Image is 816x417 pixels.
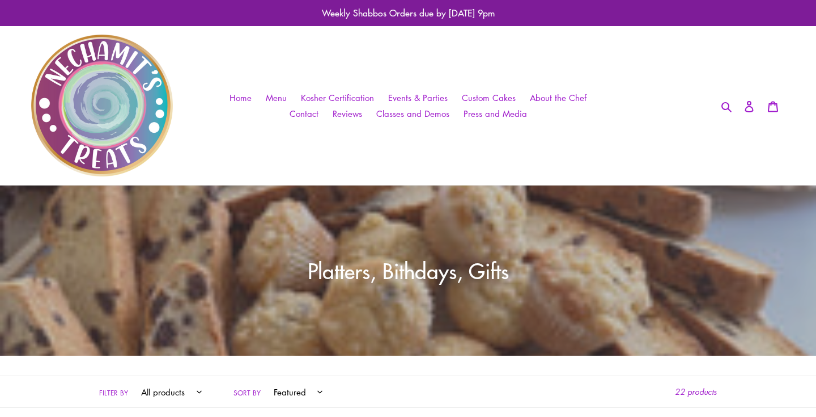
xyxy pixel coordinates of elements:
[456,90,521,106] a: Custom Cakes
[284,106,324,122] a: Contact
[464,108,527,120] span: Press and Media
[260,90,292,106] a: Menu
[382,90,453,106] a: Events & Parties
[675,386,717,397] span: 22 products
[301,92,374,104] span: Kosher Certification
[99,388,128,398] label: Filter by
[462,92,516,104] span: Custom Cakes
[233,388,261,398] label: Sort by
[458,106,533,122] a: Press and Media
[31,35,173,176] img: Nechamit&#39;s Treats
[333,108,362,120] span: Reviews
[290,108,318,120] span: Contact
[376,108,449,120] span: Classes and Demos
[308,256,509,285] span: Platters, Bithdays, Gifts
[295,90,380,106] a: Kosher Certification
[388,92,448,104] span: Events & Parties
[530,92,586,104] span: About the Chef
[371,106,455,122] a: Classes and Demos
[524,90,592,106] a: About the Chef
[266,92,287,104] span: Menu
[224,90,257,106] a: Home
[229,92,252,104] span: Home
[327,106,368,122] a: Reviews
